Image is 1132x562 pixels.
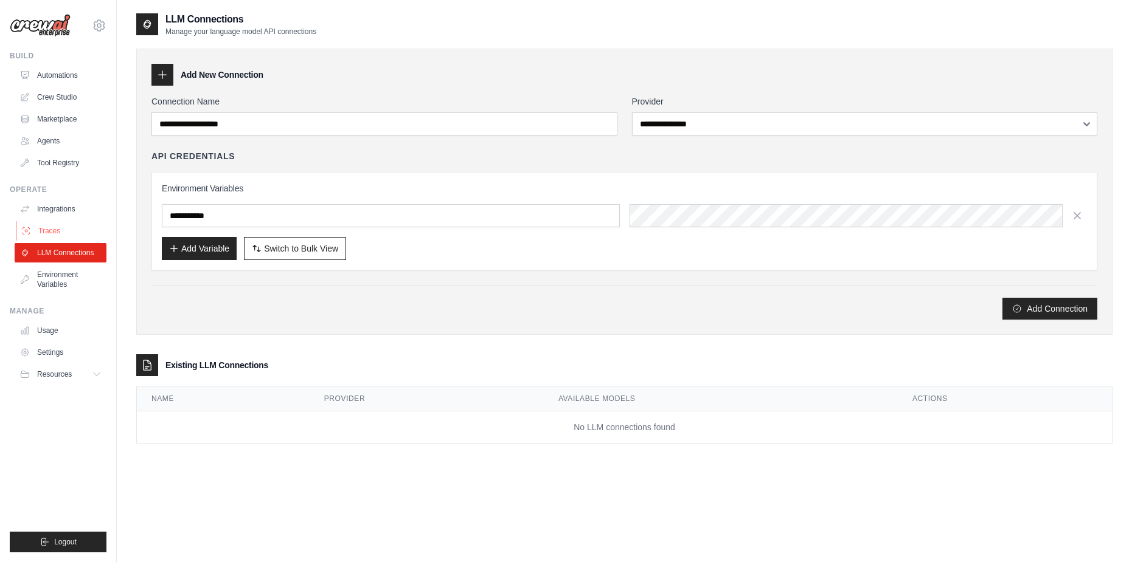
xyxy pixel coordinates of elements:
a: Automations [15,66,106,85]
span: Resources [37,369,72,379]
a: Marketplace [15,109,106,129]
span: Logout [54,537,77,547]
td: No LLM connections found [137,411,1112,444]
button: Add Connection [1002,298,1097,320]
img: Logo [10,14,71,37]
h4: API Credentials [151,150,235,162]
div: Build [10,51,106,61]
a: LLM Connections [15,243,106,262]
h3: Environment Variables [162,182,1087,194]
a: Integrations [15,199,106,219]
a: Tool Registry [15,153,106,173]
button: Resources [15,365,106,384]
div: Operate [10,185,106,194]
a: Crew Studio [15,87,106,107]
a: Environment Variables [15,265,106,294]
button: Switch to Bulk View [244,237,346,260]
a: Usage [15,321,106,340]
th: Provider [310,386,544,411]
a: Traces [16,221,108,241]
p: Manage your language model API connections [165,27,316,36]
h3: Existing LLM Connections [165,359,268,371]
th: Name [137,386,310,411]
h3: Add New Connection [181,69,263,81]
span: Switch to Bulk View [264,242,338,255]
th: Available Models [544,386,898,411]
h2: LLM Connections [165,12,316,27]
a: Agents [15,131,106,151]
label: Provider [632,95,1098,108]
a: Settings [15,343,106,362]
button: Logout [10,532,106,552]
div: Manage [10,306,106,316]
label: Connection Name [151,95,617,108]
th: Actions [898,386,1112,411]
button: Add Variable [162,237,237,260]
